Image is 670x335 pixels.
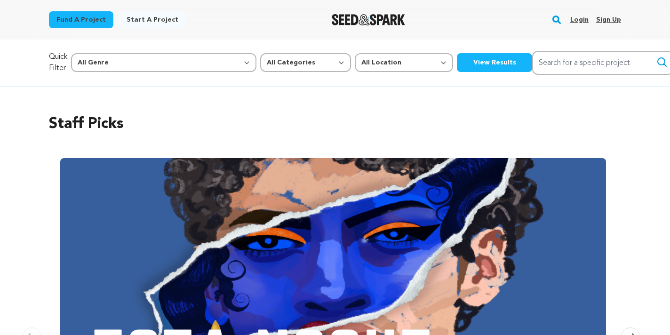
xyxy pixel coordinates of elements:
[49,11,113,28] a: Fund a project
[332,14,406,25] a: Seed&Spark Homepage
[49,51,67,74] p: Quick Filter
[332,14,406,25] img: Seed&Spark Logo Dark Mode
[457,53,532,72] button: View Results
[570,12,589,27] a: Login
[119,11,186,28] a: Start a project
[596,12,621,27] a: Sign up
[49,113,621,136] h2: Staff Picks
